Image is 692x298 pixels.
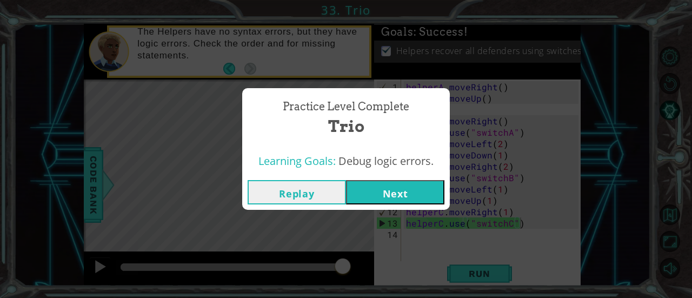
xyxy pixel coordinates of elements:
span: Debug logic errors. [338,154,434,168]
span: Learning Goals: [258,154,336,168]
span: Practice Level Complete [283,99,409,115]
button: Next [346,180,444,204]
span: Trio [328,115,364,138]
button: Replay [248,180,346,204]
